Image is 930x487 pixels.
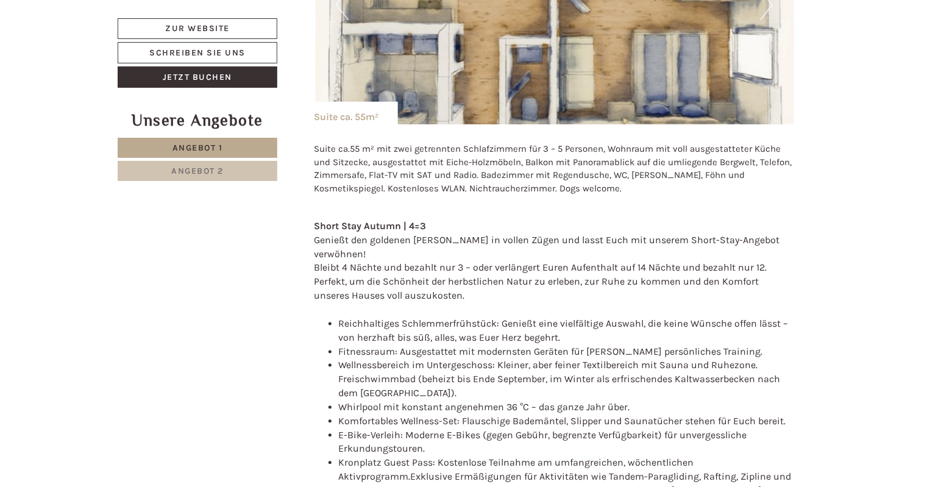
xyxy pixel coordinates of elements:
small: 20:28 [18,59,198,68]
div: Suite ca. 55m² [314,102,398,125]
a: Jetzt buchen [118,66,277,88]
p: Suite ca.55 m² mit zwei getrennten Schlafzimmern für 3 – 5 Personen, Wohnraum mit voll ausgestatt... [314,143,795,196]
a: Schreiben Sie uns [118,42,277,63]
div: Short Stay Autumn | 4=3 [314,220,795,234]
div: Hotel B&B Feldmessner [18,35,198,45]
span: Angebot 1 [172,143,223,153]
li: Komfortables Wellness-Set: Flauschige Bademäntel, Slipper und Saunatücher stehen für Euch bereit. [339,415,795,429]
li: Wellnessbereich im Untergeschoss: Kleiner, aber feiner Textilbereich mit Sauna und Ruhezone. Frei... [339,359,795,401]
li: E-Bike-Verleih: Moderne E-Bikes (gegen Gebühr, begrenzte Verfügbarkeit) für unvergessliche Erkund... [339,429,795,457]
li: Whirlpool mit konstant angenehmen 36 °C – das ganze Jahr über. [339,401,795,415]
div: Montag [214,9,266,30]
span: Angebot 2 [171,166,224,176]
li: Reichhaltiges Schlemmerfrühstück: Genießt eine vielfältige Auswahl, die keine Wünsche offen lässt... [339,318,795,346]
div: Unsere Angebote [118,109,277,132]
button: Senden [402,321,479,343]
div: Guten Tag, wie können wir Ihnen helfen? [9,33,204,70]
li: Fitnessraum: Ausgestattet mit modernsten Geräten für [PERSON_NAME] persönliches Training. [339,346,795,360]
div: Genießt den goldenen [PERSON_NAME] in vollen Zügen und lasst Euch mit unserem Short-Stay-Angebot ... [314,234,795,304]
a: Zur Website [118,18,277,39]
